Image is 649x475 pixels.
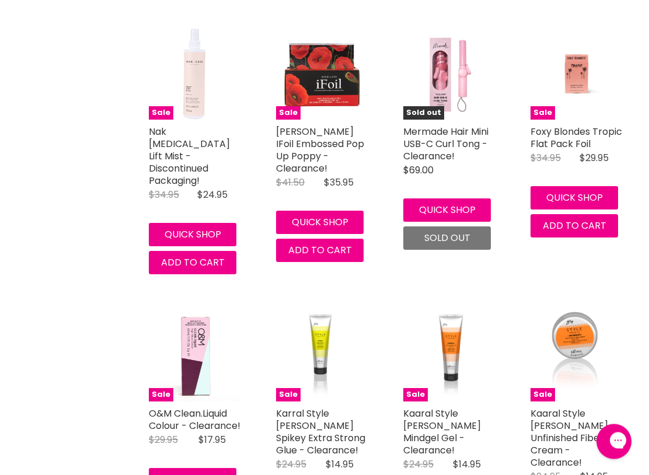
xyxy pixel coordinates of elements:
[198,434,226,447] span: $17.95
[403,227,491,250] button: Sold out
[149,223,236,247] button: Quick shop
[149,125,230,188] a: Nak [MEDICAL_DATA] Lift Mist - Discontinued Packaging!
[276,458,306,471] span: $24.95
[531,389,555,402] span: Sale
[197,188,228,202] span: $24.95
[149,252,236,275] button: Add to cart
[432,310,466,402] img: Kaaral Style Perfetto Mindgel Gel - Clearance!
[276,389,301,402] span: Sale
[403,389,428,402] span: Sale
[149,389,173,402] span: Sale
[403,458,434,471] span: $24.95
[424,232,470,245] span: Sold out
[324,176,354,190] span: $35.95
[531,407,608,470] a: Kaaral Style [PERSON_NAME] Unfinished Fiber Cream - Clearance!
[149,28,241,120] img: Nak Hair Root Lift Mist - Discontinued Packaging!
[276,176,305,190] span: $41.50
[149,107,173,120] span: Sale
[149,188,179,202] span: $34.95
[304,310,340,402] img: Karral Style Perfetto Spikey Extra Strong Glue - Clearance!
[531,152,561,165] span: $34.95
[531,107,555,120] span: Sale
[547,310,606,402] img: Kaaral Style Perfetto Unfinished Fiber Cream - Clearance!
[580,152,609,165] span: $29.95
[542,28,611,120] img: Foxy Blondes Tropic Flat Pack Foil
[531,187,618,210] button: Quick shop
[531,310,623,402] a: Kaaral Style Perfetto Unfinished Fiber Cream - Clearance! Sale
[531,215,618,238] button: Add to cart
[276,407,365,457] a: Karral Style [PERSON_NAME] Spikey Extra Strong Glue - Clearance!
[403,28,496,120] img: Mermade Hair Mini USB-C Curl Tong - Clearance!
[531,125,622,151] a: Foxy Blondes Tropic Flat Pack Foil
[276,310,368,402] a: Karral Style Perfetto Spikey Extra Strong Glue - Clearance! Sale
[149,28,241,120] a: Nak Hair Root Lift Mist - Discontinued Packaging! Sale
[276,239,364,263] button: Add to cart
[288,244,352,257] span: Add to cart
[326,458,354,471] span: $14.95
[276,107,301,120] span: Sale
[403,407,481,457] a: Kaaral Style [PERSON_NAME] Mindgel Gel - Clearance!
[150,310,239,402] img: O&M Clean.Liquid Colour - Clearance!
[161,256,225,270] span: Add to cart
[403,199,491,222] button: Quick shop
[149,310,241,402] a: O&M Clean.Liquid Colour - Clearance! Sale
[149,407,240,433] a: O&M Clean.Liquid Colour - Clearance!
[531,28,623,120] a: Foxy Blondes Tropic Flat Pack Foil Sale
[543,219,606,233] span: Add to cart
[403,28,496,120] a: Mermade Hair Mini USB-C Curl Tong - Clearance! Mermade Hair Mini USB-C Curl Tong - Clearance! Sol...
[276,211,364,235] button: Quick shop
[591,420,637,463] iframe: Gorgias live chat messenger
[276,125,364,176] a: [PERSON_NAME] IFoil Embossed Pop Up Poppy - Clearance!
[276,28,368,120] a: Robert De Soto IFoil Embossed Pop Up Poppy - Clearance! Robert De Soto IFoil Embossed Pop Up Popp...
[403,125,489,163] a: Mermade Hair Mini USB-C Curl Tong - Clearance!
[453,458,481,471] span: $14.95
[403,310,496,402] a: Kaaral Style Perfetto Mindgel Gel - Clearance! Sale
[149,434,178,447] span: $29.95
[403,164,434,177] span: $69.00
[276,28,368,120] img: Robert De Soto IFoil Embossed Pop Up Poppy - Clearance!
[403,107,444,120] span: Sold out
